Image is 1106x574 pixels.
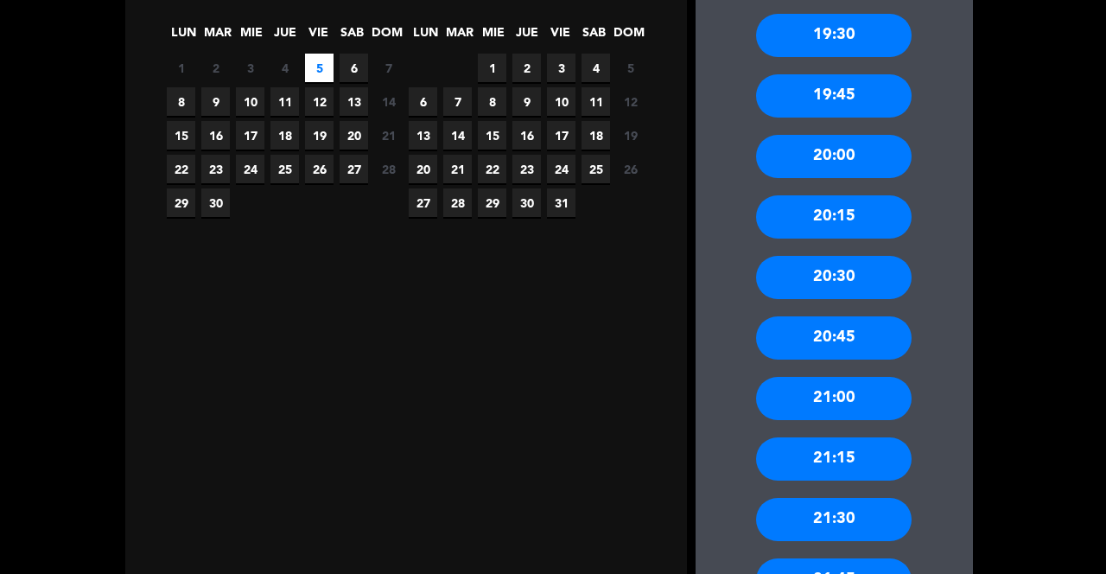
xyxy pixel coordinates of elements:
[547,155,575,183] span: 24
[167,121,195,150] span: 15
[478,121,506,150] span: 15
[582,87,610,116] span: 11
[338,22,366,51] span: SAB
[443,121,472,150] span: 14
[547,87,575,116] span: 10
[409,155,437,183] span: 20
[616,155,645,183] span: 26
[201,54,230,82] span: 2
[236,121,264,150] span: 17
[411,22,440,51] span: LUN
[616,121,645,150] span: 19
[478,155,506,183] span: 22
[616,87,645,116] span: 12
[756,256,912,299] div: 20:30
[236,155,264,183] span: 24
[756,135,912,178] div: 20:00
[582,155,610,183] span: 25
[167,155,195,183] span: 22
[167,188,195,217] span: 29
[580,22,608,51] span: SAB
[305,54,334,82] span: 5
[409,121,437,150] span: 13
[547,121,575,150] span: 17
[374,54,403,82] span: 7
[512,54,541,82] span: 2
[374,87,403,116] span: 14
[236,87,264,116] span: 10
[478,87,506,116] span: 8
[201,155,230,183] span: 23
[372,22,400,51] span: DOM
[613,22,642,51] span: DOM
[340,87,368,116] span: 13
[201,87,230,116] span: 9
[547,54,575,82] span: 3
[340,121,368,150] span: 20
[512,155,541,183] span: 23
[270,121,299,150] span: 18
[270,87,299,116] span: 11
[305,121,334,150] span: 19
[478,54,506,82] span: 1
[582,54,610,82] span: 4
[167,87,195,116] span: 8
[270,54,299,82] span: 4
[756,14,912,57] div: 19:30
[169,22,198,51] span: LUN
[443,188,472,217] span: 28
[443,155,472,183] span: 21
[512,188,541,217] span: 30
[340,54,368,82] span: 6
[201,188,230,217] span: 30
[305,87,334,116] span: 12
[512,87,541,116] span: 9
[582,121,610,150] span: 18
[443,87,472,116] span: 7
[756,437,912,481] div: 21:15
[409,87,437,116] span: 6
[512,22,541,51] span: JUE
[305,155,334,183] span: 26
[445,22,474,51] span: MAR
[374,121,403,150] span: 21
[546,22,575,51] span: VIE
[547,188,575,217] span: 31
[236,54,264,82] span: 3
[237,22,265,51] span: MIE
[270,155,299,183] span: 25
[201,121,230,150] span: 16
[756,195,912,239] div: 20:15
[270,22,299,51] span: JUE
[756,316,912,360] div: 20:45
[409,188,437,217] span: 27
[756,498,912,541] div: 21:30
[479,22,507,51] span: MIE
[512,121,541,150] span: 16
[478,188,506,217] span: 29
[616,54,645,82] span: 5
[340,155,368,183] span: 27
[756,74,912,118] div: 19:45
[374,155,403,183] span: 28
[304,22,333,51] span: VIE
[756,377,912,420] div: 21:00
[203,22,232,51] span: MAR
[167,54,195,82] span: 1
